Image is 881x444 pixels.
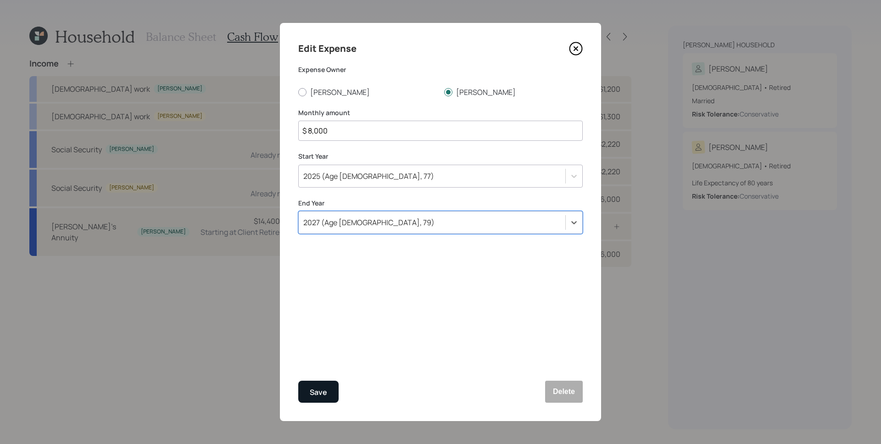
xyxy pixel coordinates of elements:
div: 2025 (Age [DEMOGRAPHIC_DATA], 77) [303,171,434,181]
div: Save [310,386,327,399]
label: [PERSON_NAME] [298,87,437,97]
div: 2027 (Age [DEMOGRAPHIC_DATA], 79) [303,217,435,228]
label: End Year [298,199,583,208]
button: Delete [545,381,583,403]
label: Monthly amount [298,108,583,117]
button: Save [298,381,339,403]
label: [PERSON_NAME] [444,87,583,97]
label: Start Year [298,152,583,161]
h4: Edit Expense [298,41,357,56]
label: Expense Owner [298,65,583,74]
